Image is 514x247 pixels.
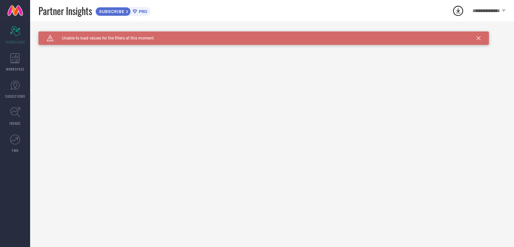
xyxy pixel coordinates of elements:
span: TRENDS [9,121,21,126]
div: Unable to load filters at this moment. Please try later. [38,31,506,37]
span: WORKSPACE [6,67,24,72]
span: SUBSCRIBE [96,9,126,14]
span: SCORECARDS [5,39,25,45]
span: FWD [12,148,18,153]
span: PRO [137,9,147,14]
div: Open download list [452,5,464,17]
span: Partner Insights [38,4,92,18]
a: SUBSCRIBEPRO [95,5,151,16]
span: Unable to load values for the filters at this moment. [54,36,155,40]
span: SUGGESTIONS [5,94,25,99]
